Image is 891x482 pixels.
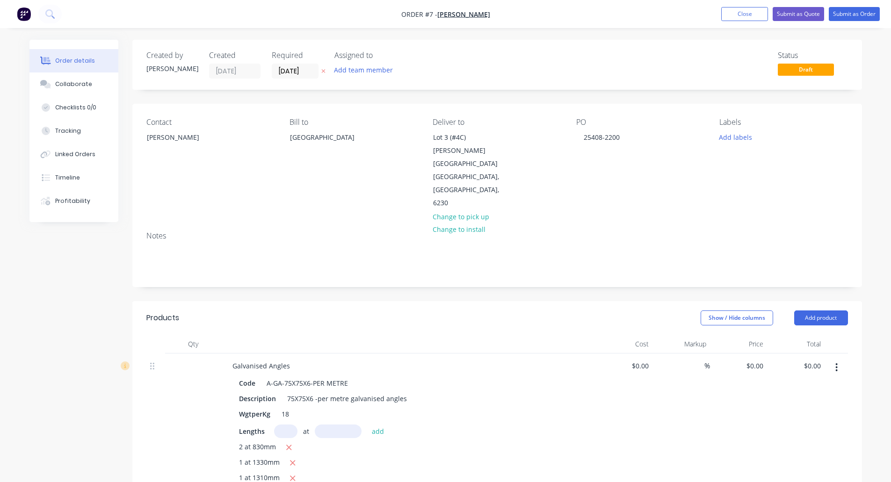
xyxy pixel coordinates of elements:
[773,7,824,21] button: Submit as Quote
[29,189,118,213] button: Profitability
[334,64,398,76] button: Add team member
[29,96,118,119] button: Checklists 0/0
[146,312,179,324] div: Products
[767,335,825,353] div: Total
[401,10,437,19] span: Order #7 -
[576,130,627,144] div: 25408-2200
[283,392,411,405] div: 75X75X6 -per metre galvanised angles
[139,130,232,160] div: [PERSON_NAME]
[576,118,704,127] div: PO
[55,57,95,65] div: Order details
[701,310,773,325] button: Show / Hide columns
[55,80,92,88] div: Collaborate
[425,130,519,210] div: Lot 3 (#4C) [PERSON_NAME][GEOGRAPHIC_DATA][GEOGRAPHIC_DATA], [GEOGRAPHIC_DATA], 6230
[146,118,275,127] div: Contact
[239,457,280,469] span: 1 at 1330mm
[29,49,118,72] button: Order details
[303,426,309,436] span: at
[778,51,848,60] div: Status
[433,170,511,209] div: [GEOGRAPHIC_DATA], [GEOGRAPHIC_DATA], 6230
[29,166,118,189] button: Timeline
[829,7,880,21] button: Submit as Order
[367,424,389,437] button: add
[278,407,293,421] div: 18
[239,426,265,436] span: Lengths
[710,335,768,353] div: Price
[55,197,90,205] div: Profitability
[263,376,352,390] div: A-GA-75X75X6-PER METRE
[147,131,225,144] div: [PERSON_NAME]
[721,7,768,21] button: Close
[55,173,80,182] div: Timeline
[652,335,710,353] div: Markup
[334,51,428,60] div: Assigned to
[778,64,834,75] span: Draft
[427,223,490,236] button: Change to install
[146,64,198,73] div: [PERSON_NAME]
[17,7,31,21] img: Factory
[595,335,653,353] div: Cost
[29,143,118,166] button: Linked Orders
[239,442,276,453] span: 2 at 830mm
[55,103,96,112] div: Checklists 0/0
[433,131,511,170] div: Lot 3 (#4C) [PERSON_NAME][GEOGRAPHIC_DATA]
[225,359,297,373] div: Galvanised Angles
[272,51,323,60] div: Required
[794,310,848,325] button: Add product
[282,130,376,160] div: [GEOGRAPHIC_DATA]
[704,360,710,371] span: %
[165,335,221,353] div: Qty
[29,119,118,143] button: Tracking
[433,118,561,127] div: Deliver to
[235,376,259,390] div: Code
[55,150,95,158] div: Linked Orders
[209,51,261,60] div: Created
[427,210,494,223] button: Change to pick up
[146,51,198,60] div: Created by
[437,10,490,19] a: [PERSON_NAME]
[719,118,848,127] div: Labels
[290,131,368,144] div: [GEOGRAPHIC_DATA]
[29,72,118,96] button: Collaborate
[146,231,848,240] div: Notes
[290,118,418,127] div: Bill to
[235,392,280,405] div: Description
[714,130,757,143] button: Add labels
[55,127,81,135] div: Tracking
[329,64,398,76] button: Add team member
[235,407,274,421] div: WgtperKg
